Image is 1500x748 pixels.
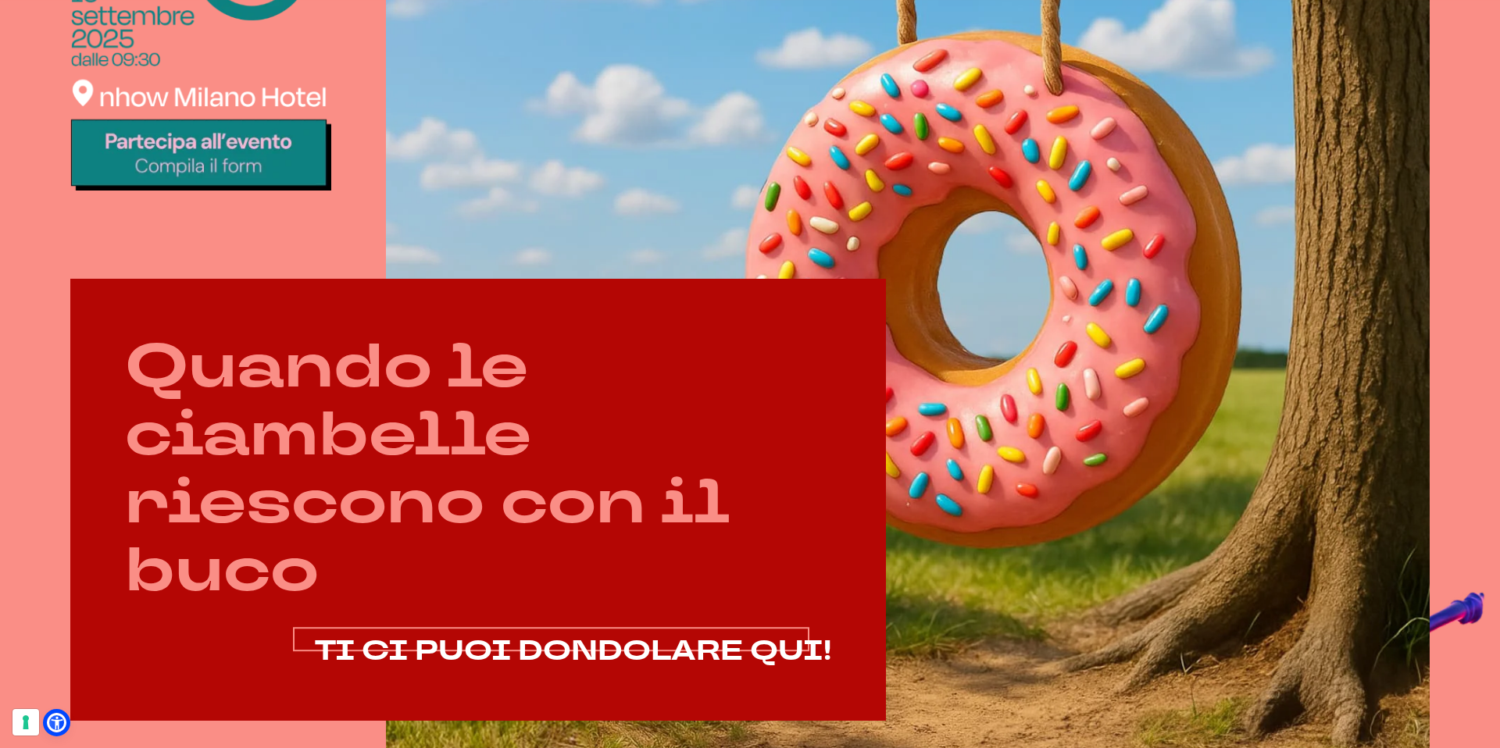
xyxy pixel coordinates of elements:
a: Open Accessibility Menu [47,713,66,732]
a: TI CI PUOI DONDOLARE QUI! [315,636,831,667]
h2: Quando le ciambelle riescono con il buco [125,333,831,605]
span: TI CI PUOI DONDOLARE QUI! [315,632,831,670]
button: Le tue preferenze relative al consenso per le tecnologie di tracciamento [12,709,39,736]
